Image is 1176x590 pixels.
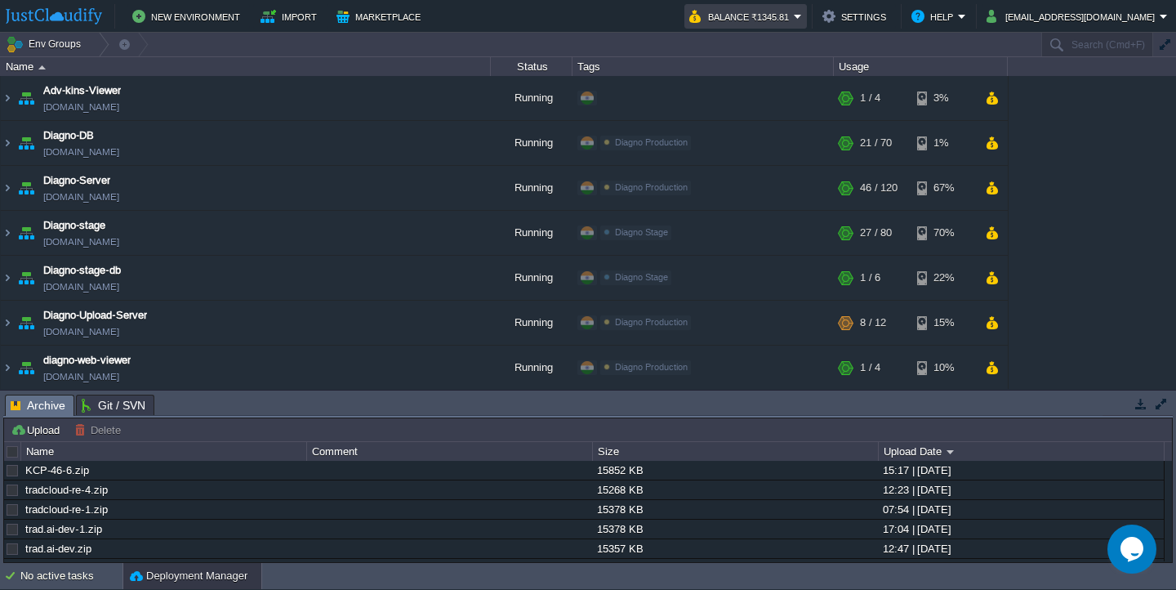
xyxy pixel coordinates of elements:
div: 15378 KB [593,520,877,539]
span: Diagno Stage [615,227,668,237]
a: trad.ai-dev.zip [25,543,91,555]
div: 1% [917,121,970,165]
div: 15357 KB [593,539,877,558]
a: Diagno-DB [43,127,94,144]
img: AMDAwAAAACH5BAEAAAAALAAAAAABAAEAAAICRAEAOw== [15,211,38,255]
div: Size [594,442,878,461]
span: Diagno Production [615,362,688,372]
div: Running [491,166,572,210]
div: 15268 KB [593,480,877,499]
a: [DOMAIN_NAME] [43,99,119,115]
img: AMDAwAAAACH5BAEAAAAALAAAAAABAAEAAAICRAEAOw== [1,301,14,345]
div: 46 / 120 [860,166,898,210]
div: 12:23 | [DATE] [879,480,1163,499]
img: AMDAwAAAACH5BAEAAAAALAAAAAABAAEAAAICRAEAOw== [15,301,38,345]
a: Diagno-Server [43,172,110,189]
div: Tags [573,57,833,76]
div: 67% [917,166,970,210]
span: [DOMAIN_NAME] [43,144,119,160]
a: trad.ai-dev-1.zip [25,523,102,535]
button: Help [911,7,958,26]
span: [DOMAIN_NAME] [43,189,119,205]
div: Status [492,57,572,76]
div: 17:04 | [DATE] [879,520,1163,539]
button: Settings [822,7,891,26]
span: Diagno Stage [615,272,668,282]
button: Import [261,7,322,26]
div: 12:07 | [DATE] [879,559,1163,578]
div: Usage [835,57,1007,76]
div: 22% [917,256,970,300]
div: Comment [308,442,592,461]
a: Adv-kins-Viewer [43,83,121,99]
div: 10% [917,346,970,390]
a: Diagno-stage-db [43,262,121,279]
a: tradcloud-re-1.zip [25,503,108,516]
img: AMDAwAAAACH5BAEAAAAALAAAAAABAAEAAAICRAEAOw== [1,121,14,165]
a: tradcloud-re-4.zip [25,484,108,496]
img: AMDAwAAAACH5BAEAAAAALAAAAAABAAEAAAICRAEAOw== [15,346,38,390]
iframe: chat widget [1107,525,1160,574]
button: Env Groups [6,33,87,56]
button: [EMAIL_ADDRESS][DOMAIN_NAME] [987,7,1160,26]
div: Upload Date [880,442,1164,461]
span: Git / SVN [82,396,145,415]
img: AMDAwAAAACH5BAEAAAAALAAAAAABAAEAAAICRAEAOw== [1,76,14,120]
a: Diagno-stage [43,217,105,234]
div: Running [491,346,572,390]
img: AMDAwAAAACH5BAEAAAAALAAAAAABAAEAAAICRAEAOw== [15,121,38,165]
span: Archive [11,396,65,416]
div: 27 / 80 [860,211,892,255]
button: New Environment [132,7,245,26]
span: Diagno Production [615,182,688,192]
a: KCP-46-6.zip [25,464,89,476]
a: diagno-web-viewer [43,352,131,369]
div: 21 / 70 [860,121,892,165]
span: [DOMAIN_NAME] [43,324,119,340]
div: 70% [917,211,970,255]
div: 3% [917,76,970,120]
div: 15:17 | [DATE] [879,461,1163,480]
a: [DOMAIN_NAME] [43,369,119,385]
div: 15378 KB [593,500,877,519]
div: Running [491,301,572,345]
div: No active tasks [20,563,122,589]
span: [DOMAIN_NAME] [43,234,119,250]
div: 07:54 | [DATE] [879,500,1163,519]
span: Diagno Production [615,137,688,147]
div: 1 / 4 [860,346,880,390]
img: AMDAwAAAACH5BAEAAAAALAAAAAABAAEAAAICRAEAOw== [1,256,14,300]
div: Name [22,442,306,461]
a: Diagno-Upload-Server [43,307,147,324]
span: Diagno Production [615,317,688,327]
button: Deployment Manager [130,568,247,584]
div: 15357 KB [593,559,877,578]
div: Running [491,76,572,120]
img: AMDAwAAAACH5BAEAAAAALAAAAAABAAEAAAICRAEAOw== [1,211,14,255]
button: Delete [74,422,126,437]
img: AMDAwAAAACH5BAEAAAAALAAAAAABAAEAAAICRAEAOw== [15,166,38,210]
button: Upload [11,422,65,437]
div: 8 / 12 [860,301,886,345]
div: Running [491,211,572,255]
div: 15852 KB [593,461,877,480]
div: Name [2,57,490,76]
div: 12:47 | [DATE] [879,539,1163,558]
button: Balance ₹1345.81 [689,7,794,26]
img: AMDAwAAAACH5BAEAAAAALAAAAAABAAEAAAICRAEAOw== [38,65,46,69]
img: AMDAwAAAACH5BAEAAAAALAAAAAABAAEAAAICRAEAOw== [1,346,14,390]
div: 15% [917,301,970,345]
div: Running [491,121,572,165]
button: Marketplace [336,7,425,26]
span: [DOMAIN_NAME] [43,279,119,295]
img: JustCloudify [6,8,102,25]
div: Running [491,256,572,300]
img: AMDAwAAAACH5BAEAAAAALAAAAAABAAEAAAICRAEAOw== [15,76,38,120]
